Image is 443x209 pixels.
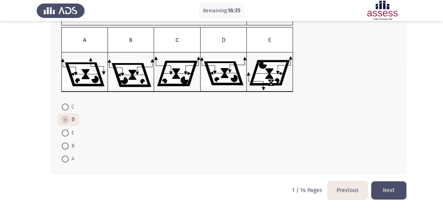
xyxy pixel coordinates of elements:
[228,7,240,14] span: 16:35
[61,27,293,92] img: UkFYYl8wNTFfQi5wbmcxNjkxMzAxMDAxODQ1.png
[371,181,406,199] button: load next page
[203,6,240,15] p: Remaining:
[358,1,406,20] img: Assessment logo of ASSESS Focus 4 Module Assessment (EN/AR) (Basic - IB)
[327,181,368,199] button: load previous page
[69,103,74,111] span: C
[292,187,322,194] p: 1 / 14 Pages
[69,155,74,163] span: A
[69,115,75,124] span: D
[69,142,74,150] span: B
[37,1,85,20] img: Assess Talent Management logo
[69,129,74,137] span: E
